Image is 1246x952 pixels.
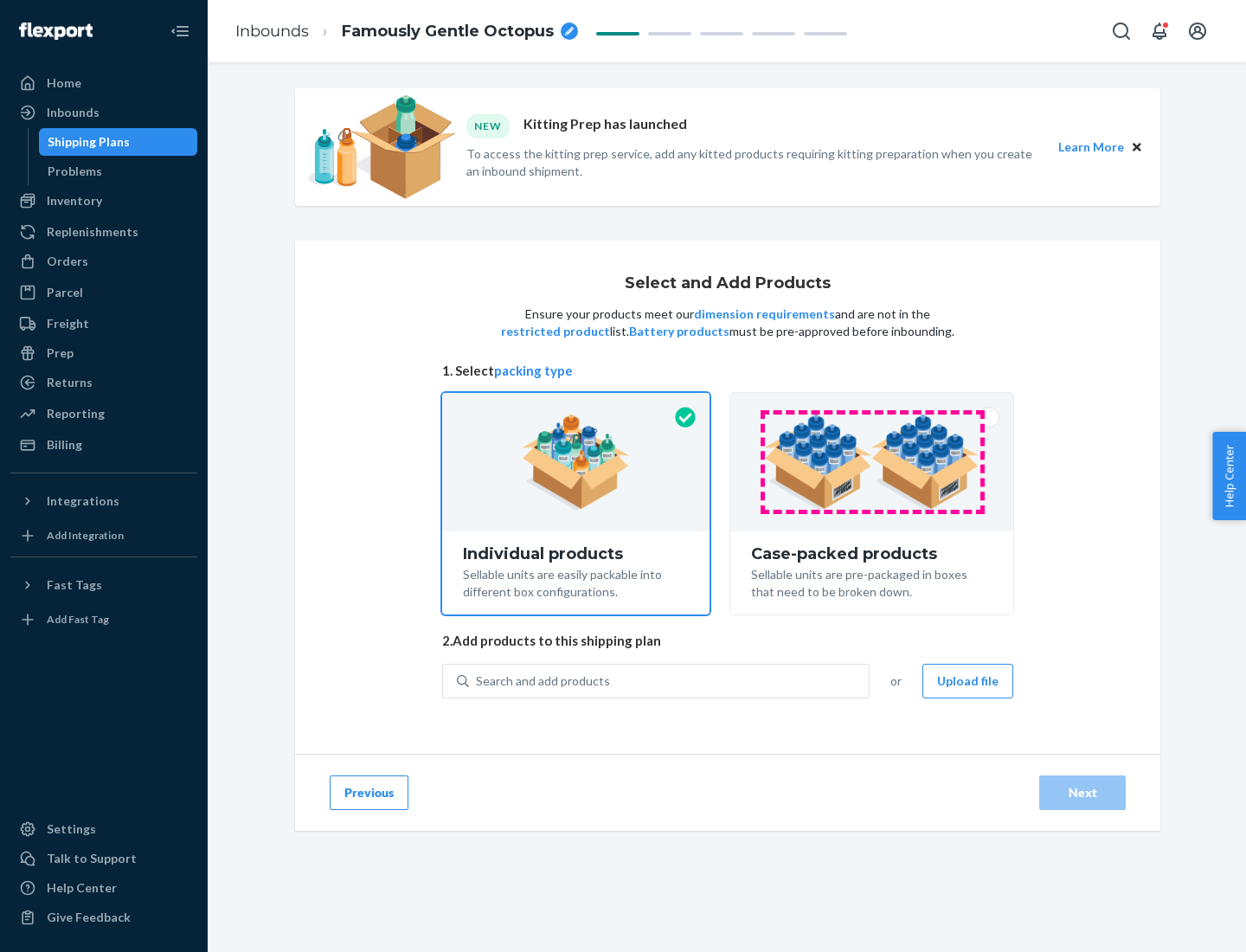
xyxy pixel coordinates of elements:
span: 1. Select [442,362,1013,380]
button: Next [1039,775,1126,810]
span: or [890,672,902,690]
div: Prep [47,344,74,362]
div: Home [47,74,81,92]
div: Freight [47,315,89,332]
button: packing type [494,362,573,380]
div: Help Center [47,879,117,897]
a: Reporting [10,400,197,428]
span: 2. Add products to this shipping plan [442,632,1013,650]
div: Inbounds [47,104,100,121]
div: Reporting [47,405,105,422]
a: Shipping Plans [39,128,198,156]
div: Add Fast Tag [47,612,109,627]
button: Give Feedback [10,904,197,931]
img: case-pack.59cecea509d18c883b923b81aeac6d0b.png [764,415,979,510]
button: dimension requirements [694,306,835,323]
a: Add Fast Tag [10,606,197,634]
button: Integrations [10,487,197,515]
a: Settings [10,815,197,843]
div: Individual products [463,545,689,563]
button: Previous [330,775,408,810]
a: Freight [10,310,197,338]
div: Sellable units are pre-packaged in boxes that need to be broken down. [751,563,992,601]
button: Upload file [922,664,1013,698]
button: restricted product [501,323,610,340]
button: Battery products [629,323,729,340]
button: Open account menu [1180,14,1215,48]
a: Add Integration [10,522,197,550]
a: Parcel [10,279,197,306]
a: Inventory [10,187,197,215]
h1: Select and Add Products [625,275,831,293]
div: Sellable units are easily packable into different box configurations. [463,563,689,601]
div: Problems [48,163,102,180]
div: Billing [47,436,82,453]
a: Replenishments [10,218,197,246]
div: Search and add products [476,672,610,690]
button: Open Search Box [1104,14,1139,48]
ol: breadcrumbs [222,6,592,57]
div: Case-packed products [751,545,992,563]
button: Help Center [1212,432,1246,520]
img: individual-pack.facf35554cb0f1810c75b2bd6df2d64e.png [522,415,630,510]
div: Integrations [47,492,119,510]
a: Inbounds [235,22,309,41]
div: Orders [47,253,88,270]
a: Talk to Support [10,845,197,872]
div: Shipping Plans [48,133,130,151]
button: Open notifications [1142,14,1177,48]
a: Home [10,69,197,97]
span: Famously Gentle Octopus [342,21,554,43]
div: NEW [466,114,510,138]
a: Prep [10,339,197,367]
img: Flexport logo [19,23,93,40]
div: Fast Tags [47,576,102,594]
div: Give Feedback [47,909,131,926]
div: Returns [47,374,93,391]
a: Orders [10,248,197,275]
div: Inventory [47,192,102,209]
a: Returns [10,369,197,396]
a: Help Center [10,874,197,902]
a: Problems [39,158,198,185]
button: Close Navigation [163,14,197,48]
button: Close [1127,138,1146,157]
div: Replenishments [47,223,138,241]
p: Ensure your products meet our and are not in the list. must be pre-approved before inbounding. [499,306,956,340]
a: Billing [10,431,197,459]
div: Next [1054,784,1111,801]
div: Add Integration [47,528,124,543]
div: Parcel [47,284,83,301]
button: Learn More [1058,138,1124,157]
a: Inbounds [10,99,197,126]
p: To access the kitting prep service, add any kitted products requiring kitting preparation when yo... [466,145,1043,180]
div: Settings [47,820,96,838]
button: Fast Tags [10,571,197,599]
div: Talk to Support [47,850,137,867]
p: Kitting Prep has launched [523,114,687,138]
